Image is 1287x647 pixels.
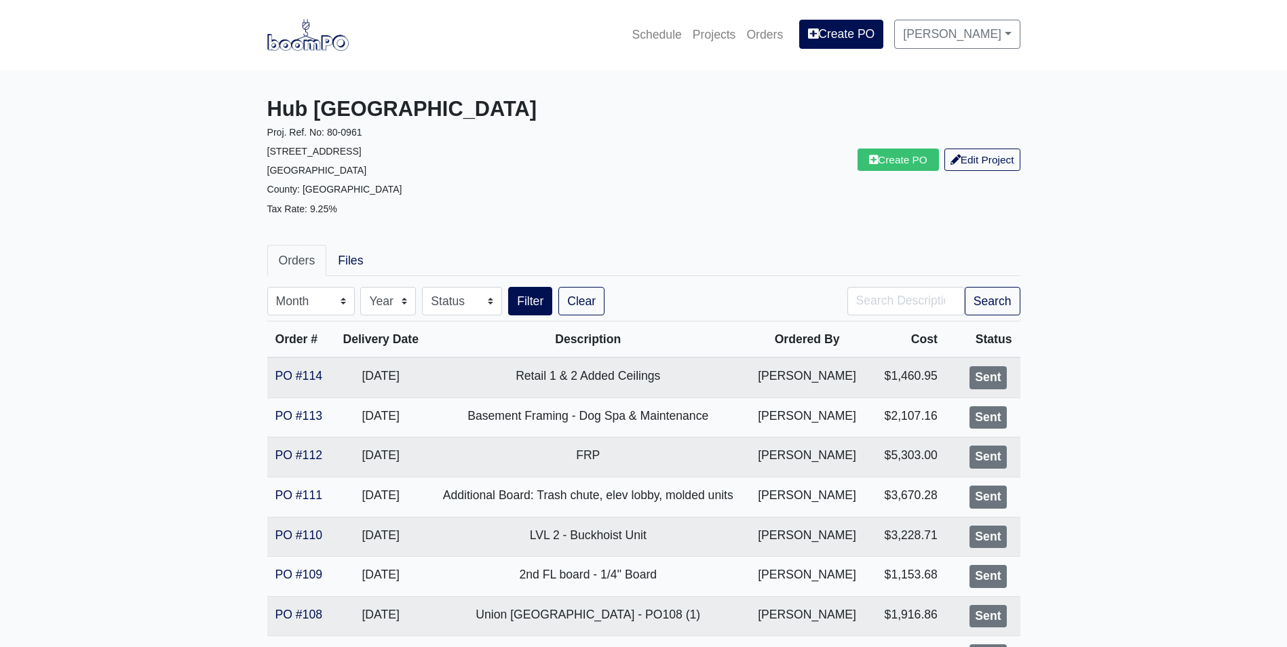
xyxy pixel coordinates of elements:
[866,517,946,557] td: $3,228.71
[267,321,333,358] th: Order #
[748,357,866,397] td: [PERSON_NAME]
[333,437,429,477] td: [DATE]
[866,321,946,358] th: Cost
[799,20,883,48] a: Create PO
[748,557,866,597] td: [PERSON_NAME]
[267,203,337,214] small: Tax Rate: 9.25%
[558,287,604,315] a: Clear
[969,406,1006,429] div: Sent
[267,97,634,122] h3: Hub [GEOGRAPHIC_DATA]
[748,596,866,636] td: [PERSON_NAME]
[333,321,429,358] th: Delivery Date
[969,526,1006,549] div: Sent
[508,287,552,315] button: Filter
[969,446,1006,469] div: Sent
[894,20,1020,48] a: [PERSON_NAME]
[969,486,1006,509] div: Sent
[333,477,429,517] td: [DATE]
[267,127,362,138] small: Proj. Ref. No: 80-0961
[429,596,748,636] td: Union [GEOGRAPHIC_DATA] - PO108 (1)
[748,517,866,557] td: [PERSON_NAME]
[326,245,374,276] a: Files
[866,437,946,477] td: $5,303.00
[969,565,1006,588] div: Sent
[333,357,429,397] td: [DATE]
[267,184,402,195] small: County: [GEOGRAPHIC_DATA]
[741,20,788,50] a: Orders
[275,448,322,462] a: PO #112
[748,321,866,358] th: Ordered By
[275,369,322,383] a: PO #114
[866,596,946,636] td: $1,916.86
[429,357,748,397] td: Retail 1 & 2 Added Ceilings
[429,557,748,597] td: 2nd FL board - 1/4'' Board
[626,20,687,50] a: Schedule
[858,149,939,171] a: Create PO
[969,366,1006,389] div: Sent
[429,321,748,358] th: Description
[866,557,946,597] td: $1,153.68
[267,146,362,157] small: [STREET_ADDRESS]
[429,517,748,557] td: LVL 2 - Buckhoist Unit
[333,596,429,636] td: [DATE]
[267,165,367,176] small: [GEOGRAPHIC_DATA]
[866,357,946,397] td: $1,460.95
[275,409,322,423] a: PO #113
[965,287,1020,315] button: Search
[333,517,429,557] td: [DATE]
[275,528,322,542] a: PO #110
[275,488,322,502] a: PO #111
[969,605,1006,628] div: Sent
[429,437,748,477] td: FRP
[429,477,748,517] td: Additional Board: Trash chute, elev lobby, molded units
[267,19,349,50] img: boomPO
[333,557,429,597] td: [DATE]
[944,149,1020,171] a: Edit Project
[946,321,1020,358] th: Status
[687,20,742,50] a: Projects
[866,477,946,517] td: $3,670.28
[748,437,866,477] td: [PERSON_NAME]
[748,397,866,437] td: [PERSON_NAME]
[267,245,327,276] a: Orders
[429,397,748,437] td: Basement Framing - Dog Spa & Maintenance
[275,568,322,581] a: PO #109
[866,397,946,437] td: $2,107.16
[748,477,866,517] td: [PERSON_NAME]
[275,608,322,621] a: PO #108
[333,397,429,437] td: [DATE]
[847,287,965,315] input: Search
